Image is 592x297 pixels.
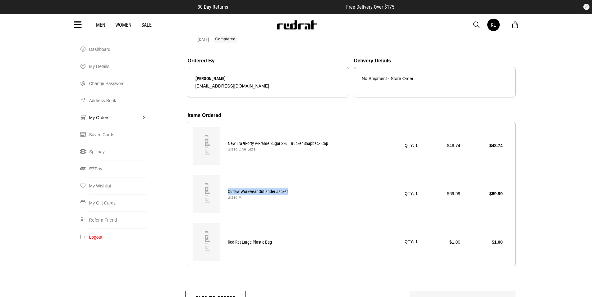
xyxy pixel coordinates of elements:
[228,195,288,200] p: Size: M
[491,22,496,28] div: KL
[89,92,147,109] a: Address Book
[228,188,288,195] p: Outlaw Workwear Outlander Jacket
[433,238,461,246] div: $1.00
[89,126,147,143] a: Saved Cards
[390,143,418,148] div: Qty: 1
[198,4,228,10] span: 30 Day Returns
[89,58,147,75] a: My Details
[188,67,349,97] div: [EMAIL_ADDRESS][DOMAIN_NAME]
[188,57,349,65] h2: Ordered By
[214,36,237,43] span: Completed
[276,20,317,29] img: Redrat logo
[228,147,328,152] p: Size: One Size
[475,190,503,197] div: $69.99
[390,240,418,245] div: Qty: 1
[433,190,461,197] div: $69.99
[188,112,516,119] h2: Items Ordered
[228,140,328,147] p: New Era 9Forty A-Frame Sugar Skull Trucker Snapback Cap
[241,4,334,10] iframe: Customer reviews powered by Trustpilot
[475,238,503,246] div: $1.00
[89,109,147,126] a: My Orders
[89,41,147,58] a: Dashboard
[5,2,24,21] button: Open LiveChat chat widget
[195,76,226,81] strong: [PERSON_NAME]
[354,67,516,97] div: No Shipment - Store Order
[354,57,516,65] h2: Delivery Details
[89,194,147,211] a: My Gift Cards
[228,238,272,246] p: Red Rat Large Plastic Bag
[89,160,147,177] a: EZPay
[89,143,147,160] a: Splitpay
[77,41,147,245] nav: Account
[89,75,147,92] a: Change Password
[475,142,503,149] div: $48.74
[346,4,394,10] span: Free Delivery Over $175
[390,191,418,196] div: Qty: 1
[96,22,105,28] a: Men
[89,177,147,194] a: My Wishlist
[115,22,131,28] a: Women
[198,37,209,42] p: [DATE]
[89,228,147,245] button: Logout
[433,142,461,149] div: $48.74
[89,211,147,228] a: Refer a Friend
[141,22,152,28] a: Sale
